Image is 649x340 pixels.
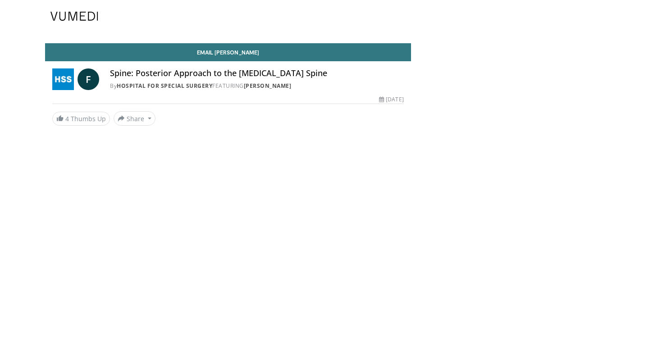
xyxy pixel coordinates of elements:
[65,114,69,123] span: 4
[110,82,404,90] div: By FEATURING
[45,43,411,61] a: Email [PERSON_NAME]
[379,95,403,104] div: [DATE]
[52,112,110,126] a: 4 Thumbs Up
[52,68,74,90] img: Hospital for Special Surgery
[110,68,404,78] h4: Spine: Posterior Approach to the [MEDICAL_DATA] Spine
[50,12,98,21] img: VuMedi Logo
[78,68,99,90] a: F
[114,111,155,126] button: Share
[117,82,212,90] a: Hospital for Special Surgery
[244,82,292,90] a: [PERSON_NAME]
